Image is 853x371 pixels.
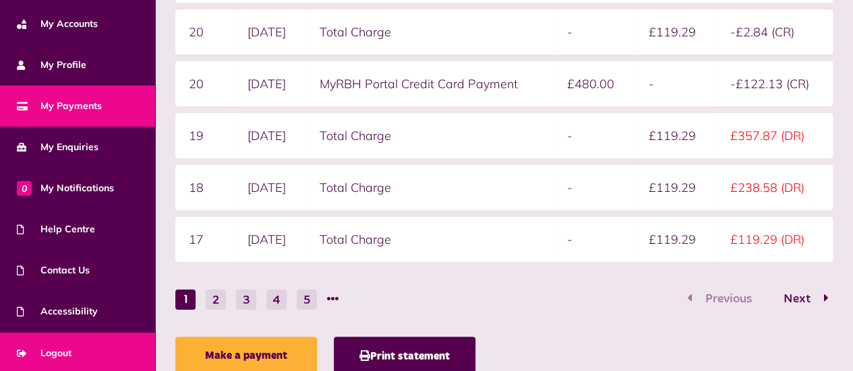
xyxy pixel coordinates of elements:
[305,61,553,106] td: MyRBH Portal Credit Card Payment
[716,113,833,158] td: £357.87 (DR)
[635,165,716,210] td: £119.29
[305,165,553,210] td: Total Charge
[175,9,234,55] td: 20
[17,99,102,113] span: My Payments
[175,113,234,158] td: 19
[175,61,234,106] td: 20
[635,9,716,55] td: £119.29
[554,9,635,55] td: -
[297,290,317,310] button: Go to page 5
[175,165,234,210] td: 18
[17,304,98,318] span: Accessibility
[635,217,716,262] td: £119.29
[17,263,90,277] span: Contact Us
[554,217,635,262] td: -
[554,113,635,158] td: -
[17,180,32,195] span: 0
[17,140,98,154] span: My Enquiries
[305,217,553,262] td: Total Charge
[17,17,98,31] span: My Accounts
[716,9,833,55] td: -£2.84 (CR)
[234,9,306,55] td: [DATE]
[206,290,226,310] button: Go to page 2
[305,9,553,55] td: Total Charge
[17,346,71,360] span: Logout
[234,61,306,106] td: [DATE]
[635,113,716,158] td: £119.29
[305,113,553,158] td: Total Charge
[769,290,833,309] button: Go to page 2
[17,58,86,72] span: My Profile
[234,165,306,210] td: [DATE]
[554,165,635,210] td: -
[716,165,833,210] td: £238.58 (DR)
[236,290,256,310] button: Go to page 3
[716,61,833,106] td: -£122.13 (CR)
[234,113,306,158] td: [DATE]
[266,290,287,310] button: Go to page 4
[635,61,716,106] td: -
[175,217,234,262] td: 17
[773,293,821,305] span: Next
[554,61,635,106] td: £480.00
[234,217,306,262] td: [DATE]
[17,181,114,195] span: My Notifications
[716,217,833,262] td: £119.29 (DR)
[17,222,95,236] span: Help Centre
